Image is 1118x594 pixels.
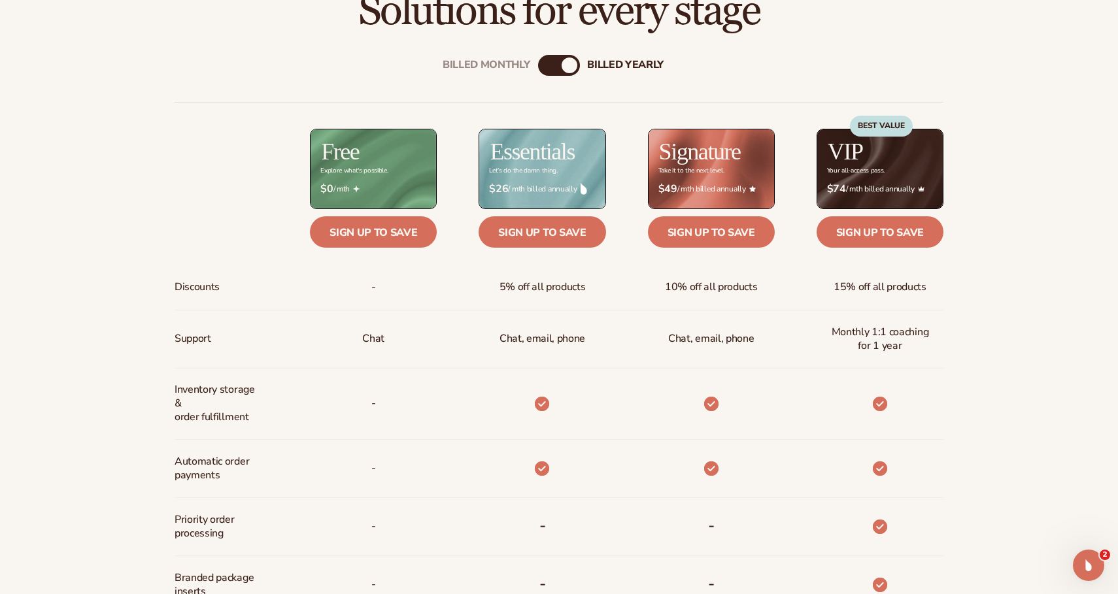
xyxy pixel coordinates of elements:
span: / mth billed annually [827,183,933,195]
a: Sign up to save [310,216,437,248]
img: free_bg.png [311,129,436,208]
h2: Signature [659,140,741,163]
div: Your all-access pass. [827,167,885,174]
span: / mth billed annually [658,183,764,195]
img: Crown_2d87c031-1b5a-4345-8312-a4356ddcde98.png [918,186,924,192]
span: - [371,514,376,538]
span: - [371,275,376,299]
span: - [371,456,376,480]
img: Free_Icon_bb6e7c7e-73f8-44bd-8ed0-223ea0fc522e.png [353,186,360,192]
a: Sign up to save [479,216,605,248]
p: Chat [362,327,384,351]
span: Monthly 1:1 coaching for 1 year [827,320,933,358]
img: Essentials_BG_9050f826-5aa9-47d9-a362-757b82c62641.jpg [479,129,605,208]
img: Star_6.png [749,186,756,191]
img: Signature_BG_eeb718c8-65ac-49e3-a4e5-327c6aa73146.jpg [649,129,774,208]
strong: $49 [658,183,677,195]
b: - [539,573,546,594]
a: Sign up to save [817,216,943,248]
div: Let’s do the damn thing. [489,167,557,174]
span: Inventory storage & order fulfillment [175,378,262,429]
div: billed Yearly [587,59,664,71]
img: drop.png [581,183,587,195]
span: 10% off all products [665,275,758,299]
p: - [371,391,376,416]
span: Support [175,327,211,351]
div: BEST VALUE [850,116,913,137]
div: Take it to the next level. [658,167,724,174]
span: Discounts [175,275,220,299]
strong: $74 [827,183,846,195]
b: - [539,515,546,536]
img: VIP_BG_199964bd-3653-43bc-8a67-789d2d7717b9.jpg [817,129,943,208]
iframe: Intercom live chat [1073,550,1104,581]
div: Explore what's possible. [320,167,388,174]
b: - [708,515,715,536]
h2: VIP [828,140,863,163]
span: 2 [1100,550,1110,560]
div: Billed Monthly [443,59,530,71]
h2: Essentials [490,140,575,163]
span: Priority order processing [175,508,262,546]
strong: $26 [489,183,508,195]
span: / mth billed annually [489,183,595,195]
h2: Free [321,140,359,163]
span: 15% off all products [834,275,926,299]
span: 5% off all products [500,275,586,299]
span: / mth [320,183,426,195]
span: Chat, email, phone [668,327,754,351]
b: - [708,573,715,594]
span: Automatic order payments [175,450,262,487]
strong: $0 [320,183,333,195]
a: Sign up to save [648,216,775,248]
p: Chat, email, phone [500,327,585,351]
